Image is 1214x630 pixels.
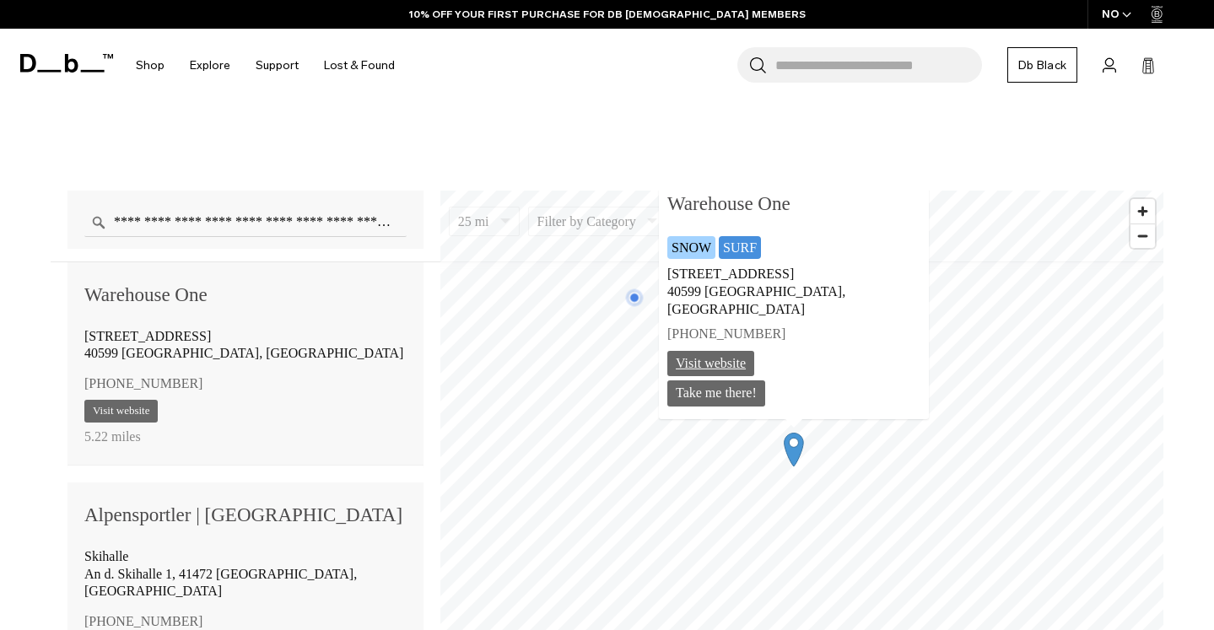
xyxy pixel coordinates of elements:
input: Enter a location [84,207,407,237]
button: Close popup [913,180,929,193]
div: Alpensportler | [GEOGRAPHIC_DATA] [84,499,407,531]
span: [STREET_ADDRESS] [84,329,211,343]
div: 5.22 miles [84,424,407,448]
a: Db Black [1007,47,1077,83]
nav: Main Navigation [123,29,407,102]
span: Skihalle [84,549,128,563]
p: [STREET_ADDRESS] 40599 [GEOGRAPHIC_DATA], [GEOGRAPHIC_DATA] [667,262,920,321]
a: Visit website [667,350,754,376]
span: Snow [672,241,711,255]
span: 40599 [GEOGRAPHIC_DATA], [GEOGRAPHIC_DATA] [84,346,403,360]
a: Lost & Found [324,35,395,95]
button: Zoom out [1130,223,1155,248]
div: Map marker [623,287,645,308]
a: Support [256,35,299,95]
b: Warehouse One [667,188,920,220]
a: [PHONE_NUMBER] [84,372,202,396]
div: Warehouse One [84,279,407,311]
div: Map marker [773,428,815,470]
a: Take me there! [667,380,765,407]
button: Zoom in [1130,199,1155,223]
a: [PHONE_NUMBER] [667,321,920,346]
a: 10% OFF YOUR FIRST PURCHASE FOR DB [DEMOGRAPHIC_DATA] MEMBERS [409,7,806,22]
span: Zoom out [1130,224,1155,248]
span: An d. Skihalle 1, 41472 [GEOGRAPHIC_DATA], [GEOGRAPHIC_DATA] [84,567,357,599]
a: Shop [136,35,165,95]
a: Visit website [84,400,158,423]
a: Explore [190,35,230,95]
span: Surf [723,241,757,255]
